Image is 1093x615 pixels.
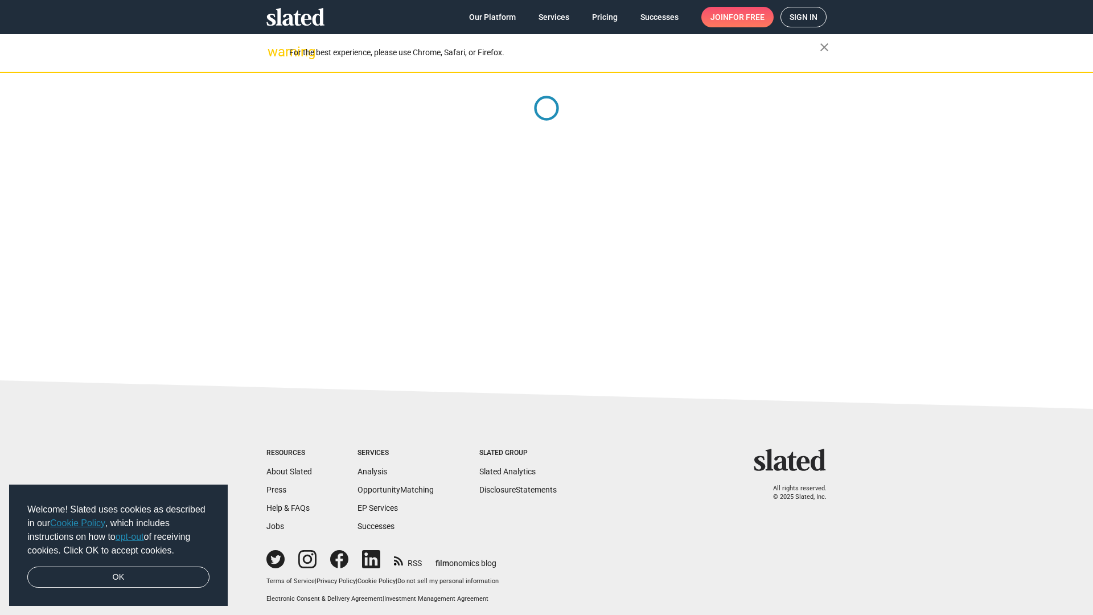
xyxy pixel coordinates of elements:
[266,485,286,494] a: Press
[460,7,525,27] a: Our Platform
[479,467,536,476] a: Slated Analytics
[266,503,310,512] a: Help & FAQs
[592,7,618,27] span: Pricing
[50,518,105,528] a: Cookie Policy
[729,7,765,27] span: for free
[266,449,312,458] div: Resources
[266,577,315,585] a: Terms of Service
[266,522,284,531] a: Jobs
[9,485,228,606] div: cookieconsent
[266,467,312,476] a: About Slated
[640,7,679,27] span: Successes
[358,449,434,458] div: Services
[479,449,557,458] div: Slated Group
[394,551,422,569] a: RSS
[396,577,397,585] span: |
[317,577,356,585] a: Privacy Policy
[529,7,578,27] a: Services
[539,7,569,27] span: Services
[27,503,209,557] span: Welcome! Slated uses cookies as described in our , which includes instructions on how to of recei...
[710,7,765,27] span: Join
[780,7,827,27] a: Sign in
[384,595,488,602] a: Investment Management Agreement
[116,532,144,542] a: opt-out
[358,522,395,531] a: Successes
[631,7,688,27] a: Successes
[435,559,449,568] span: film
[268,45,281,59] mat-icon: warning
[383,595,384,602] span: |
[358,577,396,585] a: Cookie Policy
[479,485,557,494] a: DisclosureStatements
[397,577,499,586] button: Do not sell my personal information
[358,503,398,512] a: EP Services
[266,595,383,602] a: Electronic Consent & Delivery Agreement
[790,7,817,27] span: Sign in
[761,485,827,501] p: All rights reserved. © 2025 Slated, Inc.
[289,45,820,60] div: For the best experience, please use Chrome, Safari, or Firefox.
[583,7,627,27] a: Pricing
[358,485,434,494] a: OpportunityMatching
[817,40,831,54] mat-icon: close
[27,567,209,588] a: dismiss cookie message
[701,7,774,27] a: Joinfor free
[356,577,358,585] span: |
[315,577,317,585] span: |
[469,7,516,27] span: Our Platform
[358,467,387,476] a: Analysis
[435,549,496,569] a: filmonomics blog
